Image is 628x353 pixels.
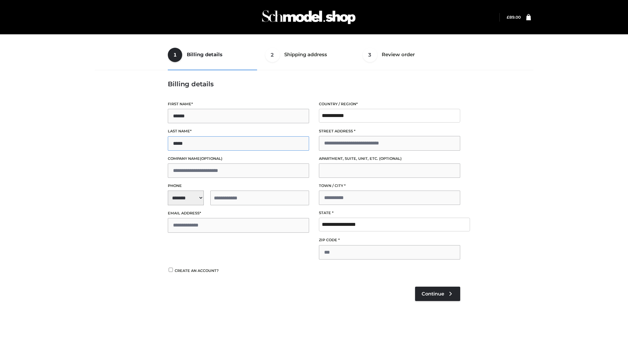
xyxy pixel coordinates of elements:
bdi: 89.00 [507,15,521,20]
label: Last name [168,128,309,134]
label: Phone [168,183,309,189]
span: (optional) [379,156,402,161]
span: Create an account? [175,268,219,273]
span: (optional) [200,156,222,161]
a: Continue [415,287,460,301]
label: Apartment, suite, unit, etc. [319,156,460,162]
label: Country / Region [319,101,460,107]
span: Continue [422,291,444,297]
label: Email address [168,210,309,216]
label: Company name [168,156,309,162]
label: Street address [319,128,460,134]
a: £89.00 [507,15,521,20]
label: First name [168,101,309,107]
label: Town / City [319,183,460,189]
label: ZIP Code [319,237,460,243]
input: Create an account? [168,268,174,272]
h3: Billing details [168,80,460,88]
label: State [319,210,460,216]
span: £ [507,15,509,20]
img: Schmodel Admin 964 [260,4,358,30]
